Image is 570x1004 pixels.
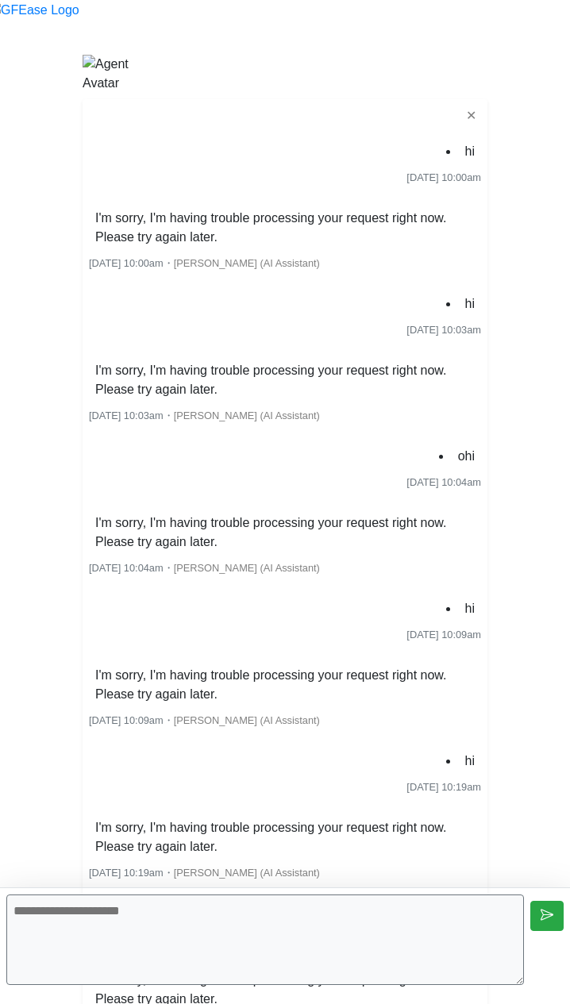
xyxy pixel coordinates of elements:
small: ・ [89,562,320,574]
small: ・ [89,410,320,421]
span: [DATE] 10:19am [89,867,164,879]
li: I'm sorry, I'm having trouble processing your request right now. Please try again later. [89,358,481,402]
span: [DATE] 10:00am [89,257,164,269]
img: Agent Avatar [83,55,130,93]
li: I'm sorry, I'm having trouble processing your request right now. Please try again later. [89,815,481,860]
li: I'm sorry, I'm having trouble processing your request right now. Please try again later. [89,663,481,707]
span: [PERSON_NAME] (AI Assistant) [174,257,320,269]
span: [DATE] 10:04am [406,476,481,488]
button: ✕ [461,106,481,126]
li: hi [459,291,481,317]
small: ・ [89,714,320,726]
span: [PERSON_NAME] (AI Assistant) [174,867,320,879]
li: hi [459,596,481,621]
li: hi [459,139,481,164]
li: ohi [452,444,481,469]
small: ・ [89,257,320,269]
li: I'm sorry, I'm having trouble processing your request right now. Please try again later. [89,206,481,250]
span: [PERSON_NAME] (AI Assistant) [174,562,320,574]
small: ・ [89,867,320,879]
span: [DATE] 10:03am [406,324,481,336]
span: [DATE] 10:09am [89,714,164,726]
span: [DATE] 10:19am [406,781,481,793]
li: hi [459,748,481,774]
span: [DATE] 10:09am [406,629,481,640]
li: I'm sorry, I'm having trouble processing your request right now. Please try again later. [89,510,481,555]
span: [DATE] 10:00am [406,171,481,183]
span: [DATE] 10:03am [89,410,164,421]
span: [PERSON_NAME] (AI Assistant) [174,714,320,726]
span: [PERSON_NAME] (AI Assistant) [174,410,320,421]
span: [DATE] 10:04am [89,562,164,574]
